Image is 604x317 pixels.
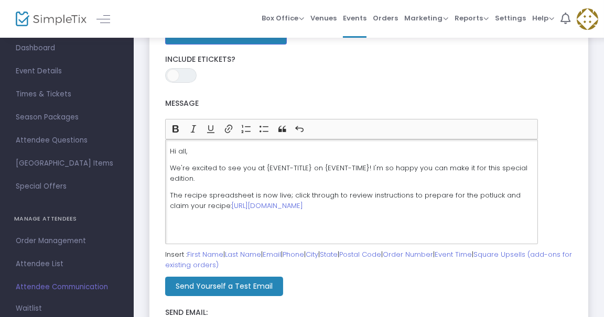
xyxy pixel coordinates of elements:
span: Marketing [404,13,448,23]
a: [URL][DOMAIN_NAME] [232,201,303,211]
span: Box Office [262,13,304,23]
span: Attendee Communication [16,280,118,294]
span: Event Details [16,64,118,78]
span: Settings [495,5,526,31]
p: Hi all, [170,146,533,157]
span: Dashboard [16,41,118,55]
a: Square Upsells (add-ons for existing orders) [165,249,572,270]
div: Rich Text Editor, main [165,139,538,244]
p: We're excited to see you at {EVENT-TITLE} on {EVENT-TIME}! I'm so happy you can make it for this ... [170,163,533,183]
a: Email [263,249,281,259]
span: [GEOGRAPHIC_DATA] Items [16,157,118,170]
div: Editor toolbar [165,119,538,140]
span: Times & Tickets [16,88,118,101]
span: Order Management [16,234,118,248]
span: Waitlist [16,303,42,314]
a: Event Time [435,249,472,259]
span: Orders [373,5,398,31]
span: Attendee List [16,257,118,271]
span: Venues [310,5,337,31]
span: Help [532,13,554,23]
p: The recipe spreadsheet is now live; click through to review instructions to prepare for the potlu... [170,190,533,211]
span: Reports [455,13,489,23]
span: Attendee Questions [16,134,118,147]
m-button: Send Yourself a Test Email [165,277,283,296]
span: Season Packages [16,111,118,124]
span: Events [343,5,366,31]
a: State [320,249,338,259]
label: Message [165,93,538,115]
a: Phone [283,249,304,259]
span: Special Offers [16,180,118,193]
a: First Name [187,249,223,259]
span: | [165,249,572,270]
a: Last Name [225,249,261,259]
a: City [306,249,318,259]
h4: MANAGE ATTENDEES [14,209,120,229]
label: Include Etickets? [165,55,573,64]
a: Order Number [383,249,433,259]
a: Postal Code [339,249,381,259]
